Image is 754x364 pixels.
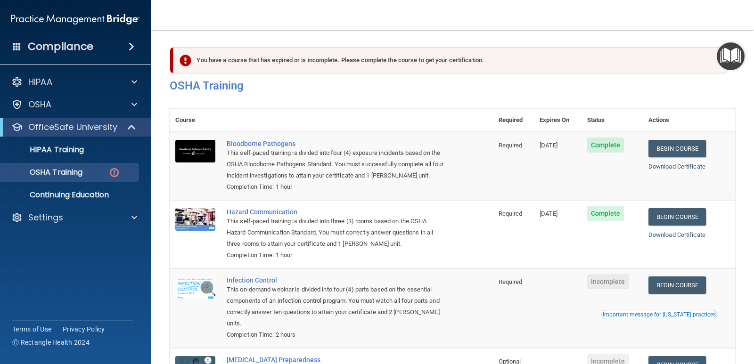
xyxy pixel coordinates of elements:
[227,284,446,329] div: This on-demand webinar is divided into four (4) parts based on the essential components of an inf...
[227,140,446,147] a: Bloodborne Pathogens
[227,250,446,261] div: Completion Time: 1 hour
[227,147,446,181] div: This self-paced training is divided into four (4) exposure incidents based on the OSHA Bloodborne...
[28,40,93,53] h4: Compliance
[717,42,745,70] button: Open Resource Center
[648,276,706,294] a: Begin Course
[227,356,446,364] a: [MEDICAL_DATA] Preparedness
[540,142,557,149] span: [DATE]
[11,10,139,29] img: PMB logo
[6,145,84,154] p: HIPAA Training
[28,76,52,88] p: HIPAA
[12,338,90,347] span: Ⓒ Rectangle Health 2024
[28,121,117,133] p: OfficeSafe University
[493,109,534,132] th: Required
[499,142,523,149] span: Required
[227,329,446,340] div: Completion Time: 2 hours
[173,47,728,73] div: You have a course that has expired or is incomplete. Please complete the course to get your certi...
[540,210,557,217] span: [DATE]
[6,190,135,200] p: Continuing Education
[28,99,52,110] p: OSHA
[601,310,717,319] button: Read this if you are a dental practitioner in the state of CA
[643,109,735,132] th: Actions
[180,55,191,66] img: exclamation-circle-solid-danger.72ef9ffc.png
[227,181,446,193] div: Completion Time: 1 hour
[227,276,446,284] a: Infection Control
[648,140,706,157] a: Begin Course
[227,216,446,250] div: This self-paced training is divided into three (3) rooms based on the OSHA Hazard Communication S...
[582,109,643,132] th: Status
[648,208,706,226] a: Begin Course
[11,121,137,133] a: OfficeSafe University
[6,168,82,177] p: OSHA Training
[11,99,137,110] a: OSHA
[648,163,705,170] a: Download Certificate
[63,324,105,334] a: Privacy Policy
[227,208,446,216] a: Hazard Communication
[108,167,120,178] img: danger-circle.6113f641.png
[499,278,523,285] span: Required
[11,76,137,88] a: HIPAA
[11,212,137,223] a: Settings
[587,206,624,221] span: Complete
[534,109,581,132] th: Expires On
[12,324,51,334] a: Terms of Use
[648,231,705,238] a: Download Certificate
[170,79,735,92] h4: OSHA Training
[587,274,629,289] span: Incomplete
[499,210,523,217] span: Required
[170,109,221,132] th: Course
[28,212,63,223] p: Settings
[587,138,624,153] span: Complete
[603,312,716,317] div: Important message for [US_STATE] practices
